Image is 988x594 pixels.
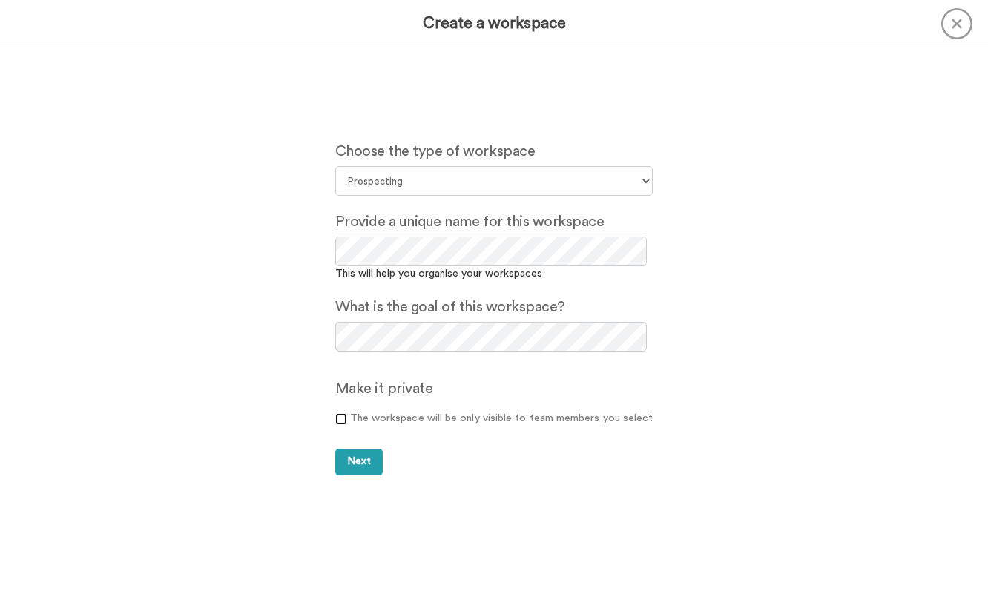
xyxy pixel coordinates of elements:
div: This will help you organise your workspaces [335,266,653,281]
span: Next [347,456,371,466]
label: Provide a unique name for this workspace [335,211,605,233]
label: Make it private [335,377,433,400]
h3: Create a workspace [423,15,566,32]
label: What is the goal of this workspace? [335,296,565,318]
button: Next [335,449,383,475]
label: The workspace will be only visible to team members you select [335,411,653,426]
input: The workspace will be only visible to team members you select [335,413,347,425]
label: Choose the type of workspace [335,140,536,162]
